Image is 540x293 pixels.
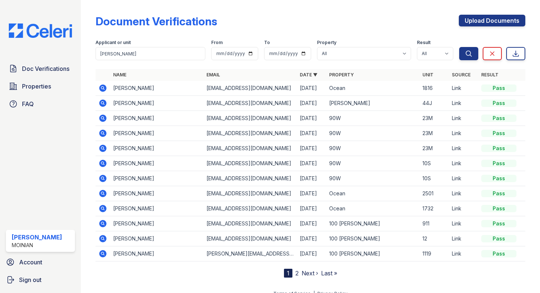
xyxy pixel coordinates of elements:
[297,126,326,141] td: [DATE]
[449,216,478,231] td: Link
[110,111,204,126] td: [PERSON_NAME]
[326,81,420,96] td: Ocean
[449,96,478,111] td: Link
[206,72,220,77] a: Email
[297,201,326,216] td: [DATE]
[204,216,297,231] td: [EMAIL_ADDRESS][DOMAIN_NAME]
[297,231,326,246] td: [DATE]
[110,201,204,216] td: [PERSON_NAME]
[481,72,498,77] a: Result
[326,111,420,126] td: 90W
[481,190,516,197] div: Pass
[19,258,42,267] span: Account
[481,130,516,137] div: Pass
[449,156,478,171] td: Link
[3,23,78,38] img: CE_Logo_Blue-a8612792a0a2168367f1c8372b55b34899dd931a85d93a1a3d3e32e68fde9ad4.png
[110,171,204,186] td: [PERSON_NAME]
[110,216,204,231] td: [PERSON_NAME]
[420,231,449,246] td: 12
[326,201,420,216] td: Ocean
[6,97,75,111] a: FAQ
[326,231,420,246] td: 100 [PERSON_NAME]
[110,96,204,111] td: [PERSON_NAME]
[326,171,420,186] td: 90W
[326,246,420,261] td: 100 [PERSON_NAME]
[481,175,516,182] div: Pass
[204,186,297,201] td: [EMAIL_ADDRESS][DOMAIN_NAME]
[481,205,516,212] div: Pass
[481,250,516,257] div: Pass
[297,216,326,231] td: [DATE]
[113,72,126,77] a: Name
[297,171,326,186] td: [DATE]
[96,15,217,28] div: Document Verifications
[204,111,297,126] td: [EMAIL_ADDRESS][DOMAIN_NAME]
[422,72,433,77] a: Unit
[204,141,297,156] td: [EMAIL_ADDRESS][DOMAIN_NAME]
[420,156,449,171] td: 10S
[481,100,516,107] div: Pass
[6,61,75,76] a: Doc Verifications
[481,160,516,167] div: Pass
[449,141,478,156] td: Link
[449,246,478,261] td: Link
[481,145,516,152] div: Pass
[449,171,478,186] td: Link
[211,40,223,46] label: From
[110,141,204,156] td: [PERSON_NAME]
[417,40,431,46] label: Result
[420,96,449,111] td: 44J
[284,269,292,278] div: 1
[329,72,354,77] a: Property
[449,111,478,126] td: Link
[297,186,326,201] td: [DATE]
[297,156,326,171] td: [DATE]
[449,201,478,216] td: Link
[420,126,449,141] td: 23M
[420,201,449,216] td: 1732
[3,255,78,270] a: Account
[204,96,297,111] td: [EMAIL_ADDRESS][DOMAIN_NAME]
[12,242,62,249] div: Moinian
[110,81,204,96] td: [PERSON_NAME]
[481,220,516,227] div: Pass
[12,233,62,242] div: [PERSON_NAME]
[326,186,420,201] td: Ocean
[204,126,297,141] td: [EMAIL_ADDRESS][DOMAIN_NAME]
[22,64,69,73] span: Doc Verifications
[204,156,297,171] td: [EMAIL_ADDRESS][DOMAIN_NAME]
[481,115,516,122] div: Pass
[204,246,297,261] td: [PERSON_NAME][EMAIL_ADDRESS][PERSON_NAME][DOMAIN_NAME]
[420,186,449,201] td: 2501
[449,126,478,141] td: Link
[326,141,420,156] td: 90W
[326,216,420,231] td: 100 [PERSON_NAME]
[22,82,51,91] span: Properties
[3,272,78,287] a: Sign out
[110,246,204,261] td: [PERSON_NAME]
[420,81,449,96] td: 1816
[22,100,34,108] span: FAQ
[6,79,75,94] a: Properties
[297,111,326,126] td: [DATE]
[420,246,449,261] td: 1119
[96,40,131,46] label: Applicant or unit
[302,270,318,277] a: Next ›
[326,156,420,171] td: 90W
[110,126,204,141] td: [PERSON_NAME]
[420,216,449,231] td: 911
[264,40,270,46] label: To
[297,96,326,111] td: [DATE]
[317,40,336,46] label: Property
[300,72,317,77] a: Date ▼
[326,96,420,111] td: [PERSON_NAME]
[449,186,478,201] td: Link
[420,111,449,126] td: 23M
[420,171,449,186] td: 10S
[449,231,478,246] td: Link
[204,171,297,186] td: [EMAIL_ADDRESS][DOMAIN_NAME]
[297,141,326,156] td: [DATE]
[326,126,420,141] td: 90W
[110,156,204,171] td: [PERSON_NAME]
